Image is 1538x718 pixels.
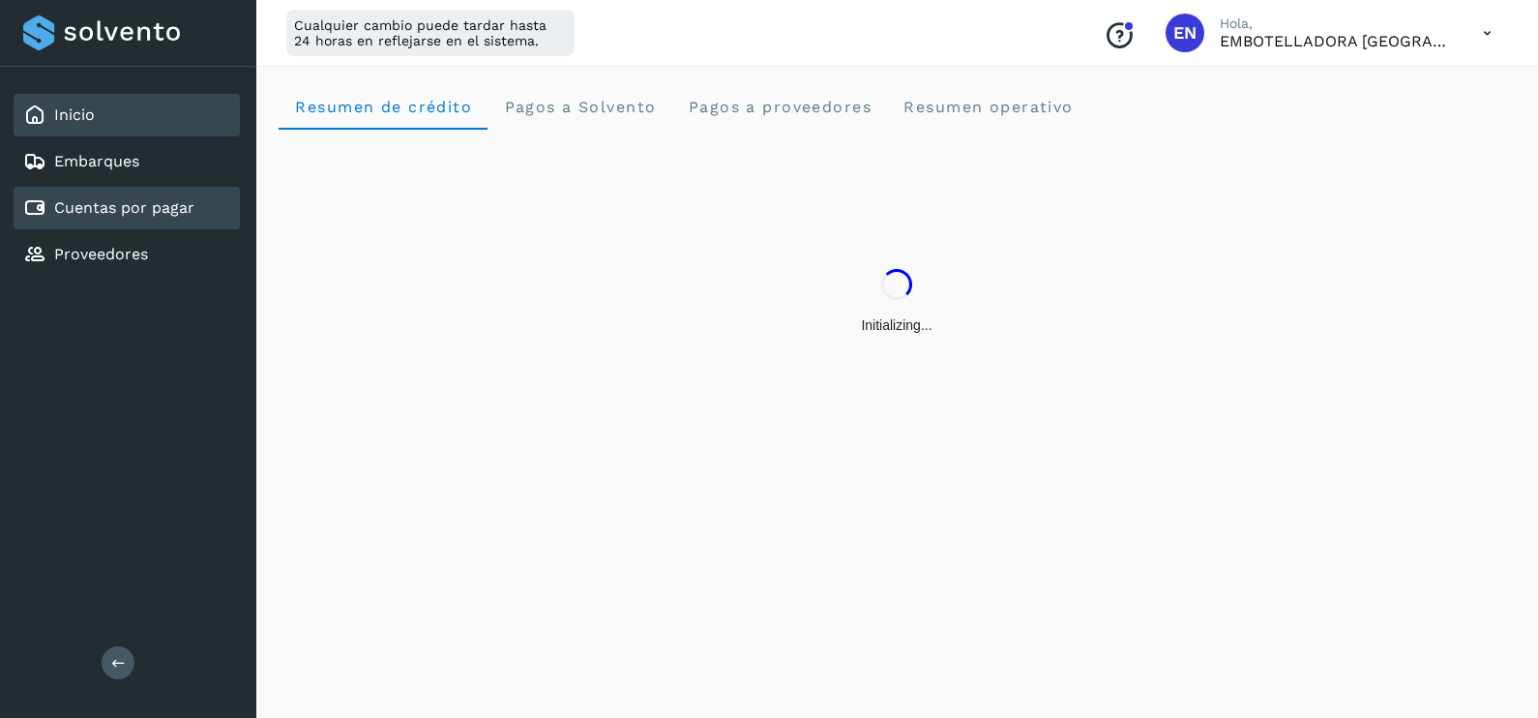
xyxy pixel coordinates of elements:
[902,98,1074,116] span: Resumen operativo
[54,245,148,263] a: Proveedores
[14,187,240,229] div: Cuentas por pagar
[687,98,872,116] span: Pagos a proveedores
[14,140,240,183] div: Embarques
[14,233,240,276] div: Proveedores
[503,98,656,116] span: Pagos a Solvento
[1220,32,1452,50] p: EMBOTELLADORA NIAGARA DE MEXICO
[1220,15,1452,32] p: Hola,
[54,152,139,170] a: Embarques
[14,94,240,136] div: Inicio
[54,198,194,217] a: Cuentas por pagar
[286,10,575,56] div: Cualquier cambio puede tardar hasta 24 horas en reflejarse en el sistema.
[54,105,95,124] a: Inicio
[294,98,472,116] span: Resumen de crédito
